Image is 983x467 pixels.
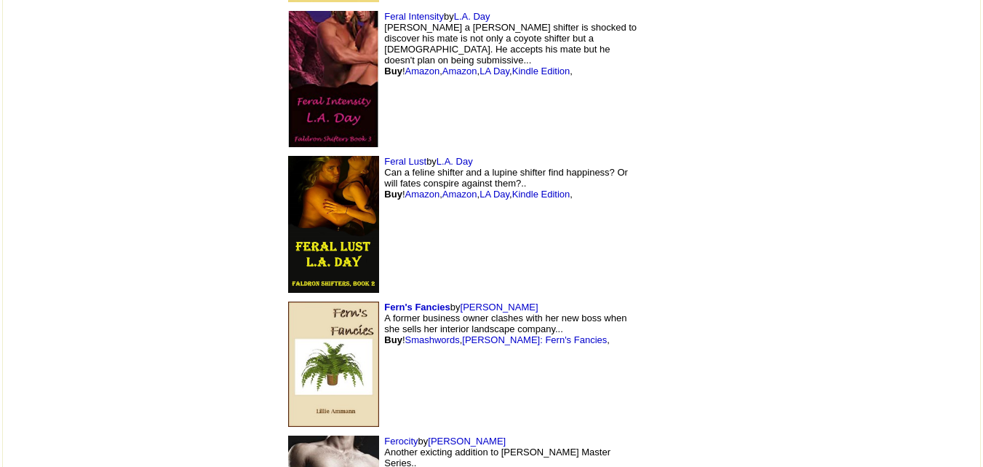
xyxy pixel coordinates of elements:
[384,302,450,313] a: Fern's Fancies
[724,369,728,372] img: shim.gif
[652,35,710,122] img: shim.gif
[384,189,402,200] b: Buy
[724,229,728,232] img: shim.gif
[512,66,570,76] a: Kindle Edition
[384,302,626,345] font: by A former business owner clashes with her new boss when she sells her interior landscape compan...
[384,11,637,76] font: by [PERSON_NAME] a [PERSON_NAME] shifter is shocked to discover his mate is not only a coyote shi...
[384,334,402,345] b: Buy
[405,189,440,200] a: Amazon
[479,66,509,76] a: LA Day
[461,302,538,313] a: [PERSON_NAME]
[442,66,477,76] a: Amazon
[652,181,710,268] img: shim.gif
[652,321,710,408] img: shim.gif
[442,189,477,200] a: Amazon
[428,436,506,447] a: [PERSON_NAME]
[462,334,607,345] a: [PERSON_NAME]: Fern's Fancies
[384,11,444,22] a: Feral Intensity
[437,156,473,167] a: L.A. Day
[454,11,490,22] a: L.A. Day
[384,156,628,200] font: by Can a feline shifter and a lupine shifter find happiness? Or will fates conspire against them?...
[512,189,570,200] a: Kindle Edition
[288,156,379,293] img: 77960.jpg
[405,334,460,345] a: Smashwords
[405,66,440,76] a: Amazon
[384,436,418,447] a: Ferocity
[384,156,426,167] a: Feral Lust
[384,66,402,76] b: Buy
[724,84,728,87] img: shim.gif
[288,11,379,148] img: 77961.jpg
[288,302,379,427] img: 43204.jpg
[479,189,509,200] a: LA Day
